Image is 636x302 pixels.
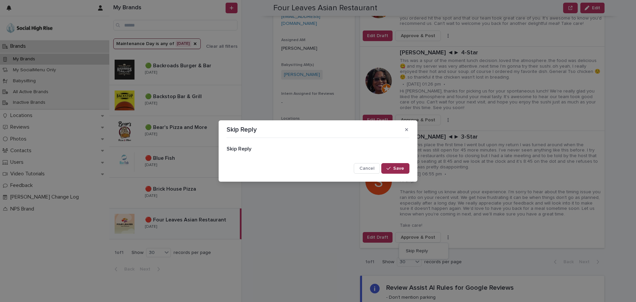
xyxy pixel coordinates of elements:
[359,166,374,171] span: Cancel
[381,163,409,174] button: Save
[227,126,257,134] p: Skip Reply
[354,163,380,174] button: Cancel
[393,166,404,171] span: Save
[227,146,409,152] h2: Skip Reply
